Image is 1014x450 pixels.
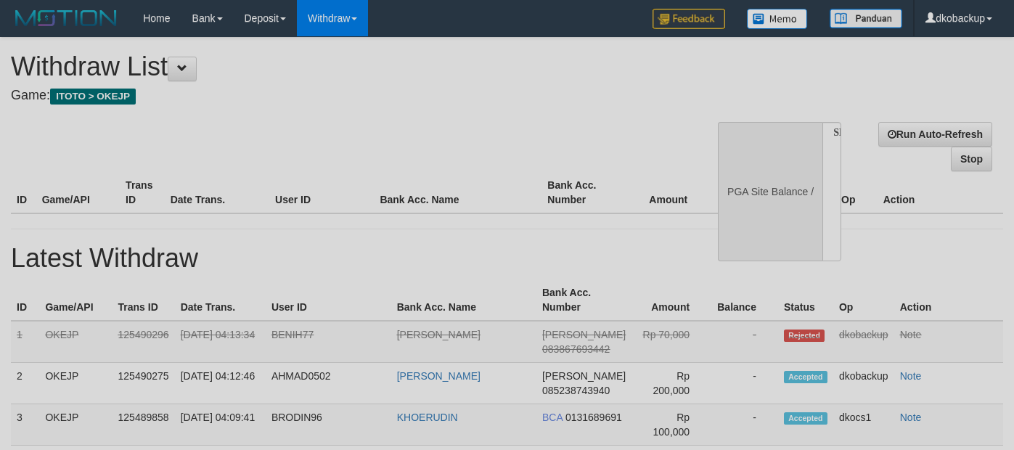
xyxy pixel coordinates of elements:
td: 1 [11,321,39,363]
span: Accepted [784,412,827,425]
td: - [711,363,778,404]
td: 3 [11,404,39,446]
span: 083867693442 [542,343,610,355]
td: dkocs1 [833,404,894,446]
td: OKEJP [39,321,112,363]
span: 085238743940 [542,385,610,396]
th: Trans ID [120,172,165,213]
img: panduan.png [830,9,902,28]
th: Date Trans. [165,172,269,213]
td: - [711,404,778,446]
a: Stop [951,147,992,171]
th: Op [835,172,878,213]
th: Action [894,279,1003,321]
td: 2 [11,363,39,404]
td: [DATE] 04:13:34 [175,321,266,363]
td: - [711,321,778,363]
td: AHMAD0502 [266,363,391,404]
h4: Game: [11,89,661,103]
td: dkobackup [833,363,894,404]
td: dkobackup [833,321,894,363]
th: Game/API [39,279,112,321]
a: Note [900,370,922,382]
h1: Withdraw List [11,52,661,81]
a: Note [900,412,922,423]
h1: Latest Withdraw [11,244,1003,273]
th: Amount [633,279,711,321]
th: Balance [711,279,778,321]
img: Button%20Memo.svg [747,9,808,29]
td: Rp 200,000 [633,363,711,404]
th: Bank Acc. Name [391,279,536,321]
img: MOTION_logo.png [11,7,121,29]
th: Bank Acc. Name [374,172,541,213]
td: OKEJP [39,363,112,404]
th: Bank Acc. Number [541,172,625,213]
th: ID [11,279,39,321]
span: Accepted [784,371,827,383]
td: [DATE] 04:09:41 [175,404,266,446]
td: Rp 70,000 [633,321,711,363]
span: [PERSON_NAME] [542,329,626,340]
td: BRODIN96 [266,404,391,446]
th: Status [778,279,833,321]
td: 125490296 [113,321,175,363]
th: Game/API [36,172,120,213]
th: Action [878,172,1003,213]
th: Trans ID [113,279,175,321]
th: Bank Acc. Number [536,279,633,321]
td: 125490275 [113,363,175,404]
th: ID [11,172,36,213]
th: Op [833,279,894,321]
span: 0131689691 [565,412,622,423]
td: OKEJP [39,404,112,446]
a: [PERSON_NAME] [397,329,481,340]
th: User ID [269,172,374,213]
img: Feedback.jpg [653,9,725,29]
th: Balance [709,172,786,213]
a: Note [900,329,922,340]
span: BCA [542,412,563,423]
th: User ID [266,279,391,321]
td: 125489858 [113,404,175,446]
td: [DATE] 04:12:46 [175,363,266,404]
div: PGA Site Balance / [718,122,822,261]
span: Rejected [784,330,825,342]
a: [PERSON_NAME] [397,370,481,382]
td: BENIH77 [266,321,391,363]
a: KHOERUDIN [397,412,458,423]
th: Date Trans. [175,279,266,321]
span: ITOTO > OKEJP [50,89,136,105]
span: [PERSON_NAME] [542,370,626,382]
a: Run Auto-Refresh [878,122,992,147]
th: Amount [626,172,709,213]
td: Rp 100,000 [633,404,711,446]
